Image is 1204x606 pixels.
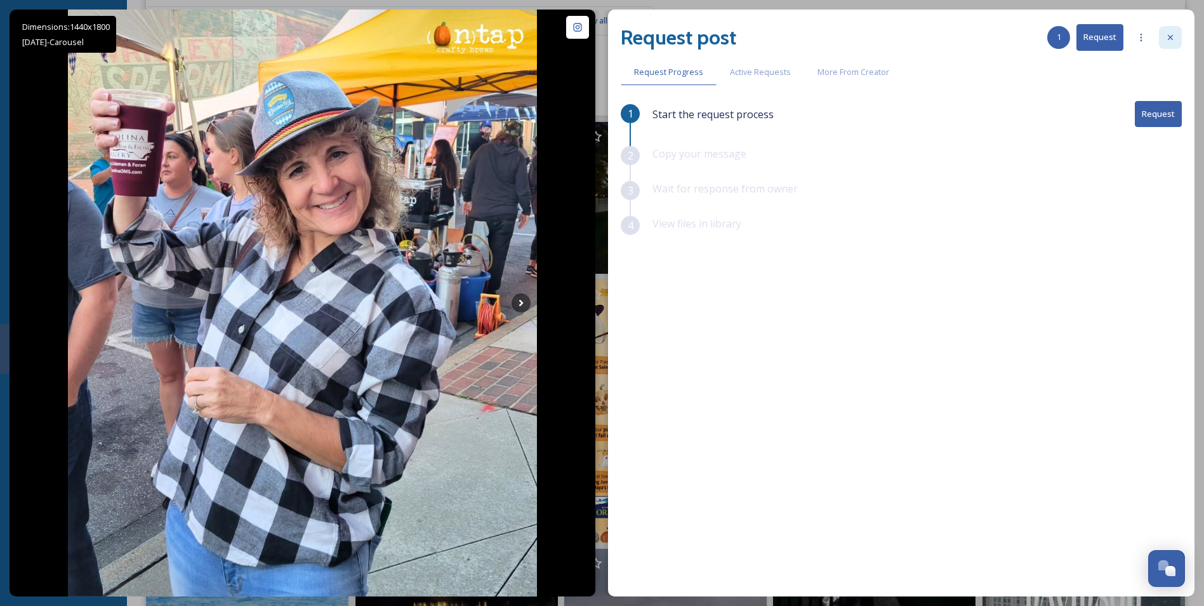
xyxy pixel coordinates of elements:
span: Dimensions: 1440 x 1800 [22,21,110,32]
span: Copy your message [652,147,746,161]
button: Request [1076,24,1123,50]
span: Wait for response from owner [652,182,798,196]
span: Active Requests [730,66,791,78]
span: Request Progress [634,66,703,78]
button: Request [1135,101,1182,127]
span: More From Creator [817,66,889,78]
h2: Request post [621,22,736,53]
span: 3 [628,183,633,198]
span: Start the request process [652,107,774,122]
span: [DATE] - Carousel [22,36,84,48]
button: Open Chat [1148,550,1185,587]
span: 2 [628,148,633,163]
span: View files in library [652,217,741,231]
span: 1 [1057,31,1061,43]
span: 4 [628,218,633,233]
span: 1 [628,106,633,121]
img: SIX DAYS 'til our annual 𝕺𝖐𝖙𝖔𝖇𝖊𝖗𝖋𝖊𝖘𝖙 celebrating our eighth anniversary! 🍻🍂 Join us for an aftern... [68,10,537,596]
